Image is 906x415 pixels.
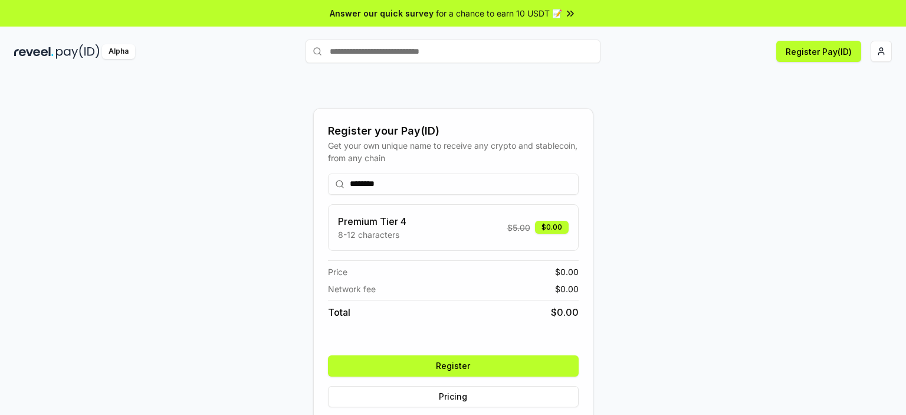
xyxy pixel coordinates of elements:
[328,386,579,407] button: Pricing
[328,123,579,139] div: Register your Pay(ID)
[14,44,54,59] img: reveel_dark
[551,305,579,319] span: $ 0.00
[507,221,530,234] span: $ 5.00
[776,41,861,62] button: Register Pay(ID)
[436,7,562,19] span: for a chance to earn 10 USDT 📝
[328,305,350,319] span: Total
[535,221,569,234] div: $0.00
[102,44,135,59] div: Alpha
[555,266,579,278] span: $ 0.00
[328,355,579,377] button: Register
[555,283,579,295] span: $ 0.00
[338,228,406,241] p: 8-12 characters
[330,7,434,19] span: Answer our quick survey
[328,139,579,164] div: Get your own unique name to receive any crypto and stablecoin, from any chain
[328,283,376,295] span: Network fee
[328,266,347,278] span: Price
[338,214,406,228] h3: Premium Tier 4
[56,44,100,59] img: pay_id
